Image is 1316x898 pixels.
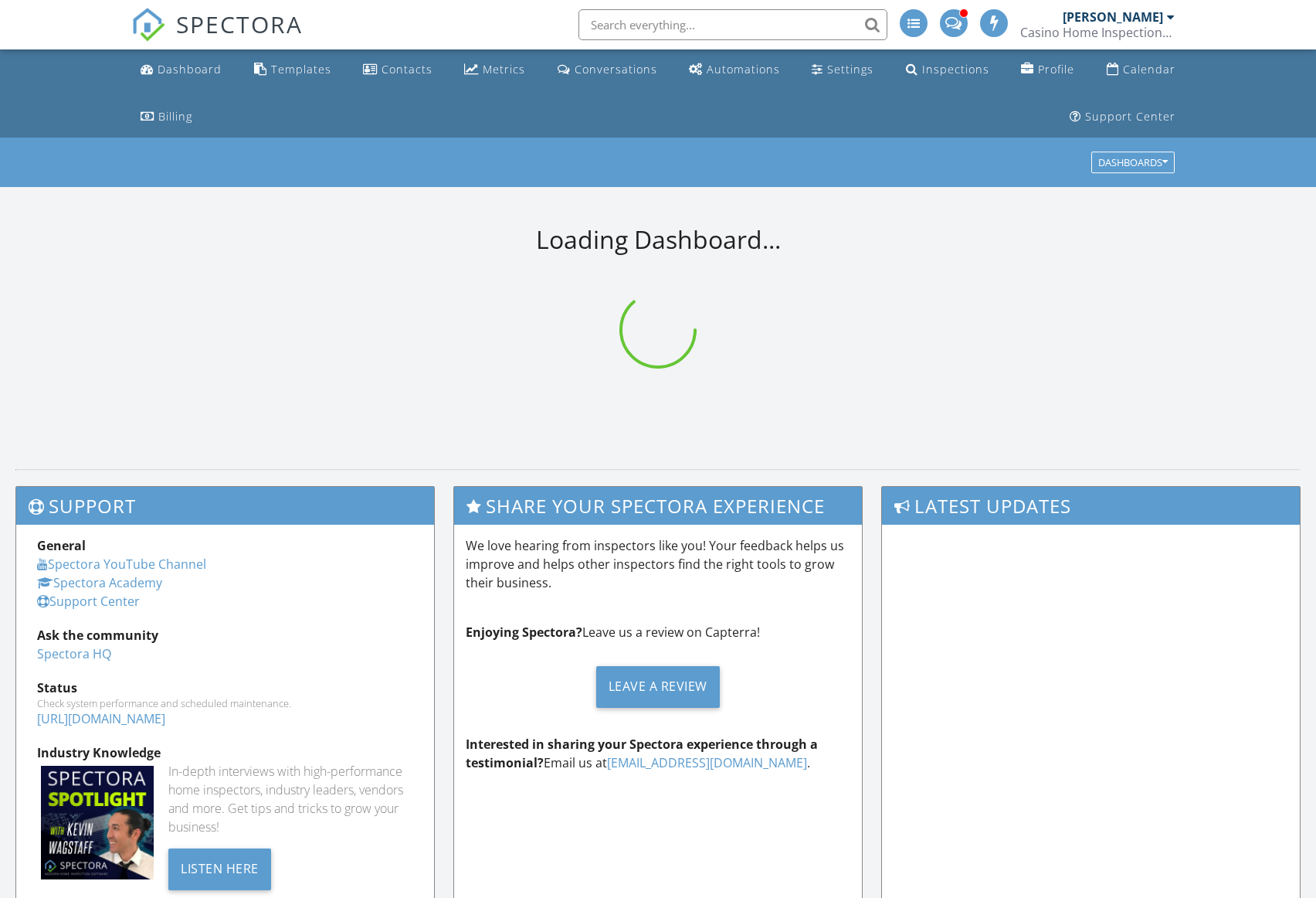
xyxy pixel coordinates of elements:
div: Check system performance and scheduled maintenance. [37,697,413,709]
button: Dashboards [1091,152,1175,174]
div: Dashboard [158,62,222,77]
a: Billing [134,103,198,131]
div: Contacts [382,62,432,77]
div: Support Center [1085,109,1175,124]
h3: Latest Updates [882,487,1300,525]
div: Ask the community [37,626,413,645]
p: We love hearing from inspectors like you! Your feedback helps us improve and helps other inspecto... [466,536,851,592]
a: Spectora YouTube Channel [37,556,206,573]
img: Spectoraspolightmain [41,766,154,879]
div: Industry Knowledge [37,743,413,762]
div: Metrics [483,62,525,77]
strong: Enjoying Spectora? [466,624,582,641]
div: Templates [271,62,331,77]
div: Automations [707,62,780,77]
div: [PERSON_NAME] [1063,9,1163,25]
a: Listen Here [168,859,271,876]
div: Calendar [1123,62,1175,77]
span: SPECTORA [176,8,303,40]
a: Leave a Review [466,654,851,719]
div: Conversations [575,62,657,77]
strong: Interested in sharing your Spectora experience through a testimonial? [466,736,818,771]
img: The Best Home Inspection Software - Spectora [131,8,165,42]
p: Email us at . [466,735,851,772]
div: Leave a Review [596,666,720,708]
div: In-depth interviews with high-performance home inspectors, industry leaders, vendors and more. Ge... [168,762,412,836]
div: Inspections [922,62,989,77]
div: Listen Here [168,849,271,890]
a: Company Profile [1015,56,1080,84]
h3: Support [16,487,434,525]
a: Contacts [357,56,439,84]
a: [EMAIL_ADDRESS][DOMAIN_NAME] [607,754,807,771]
a: SPECTORA [131,21,303,53]
a: Dashboard [134,56,228,84]
a: Automations (Advanced) [683,56,786,84]
div: Dashboards [1098,158,1168,168]
a: Metrics [458,56,531,84]
a: Support Center [37,593,140,610]
a: Inspections [900,56,995,84]
h3: Share Your Spectora Experience [454,487,863,525]
div: Settings [827,62,873,77]
div: Profile [1038,62,1074,77]
a: Calendar [1101,56,1182,84]
a: Spectora HQ [37,645,111,662]
a: Templates [248,56,337,84]
div: Status [37,679,413,697]
div: Casino Home Inspections LLC [1020,25,1175,40]
a: Settings [806,56,880,84]
a: Conversations [551,56,663,84]
a: Spectora Academy [37,574,162,591]
input: Search everything... [578,9,887,40]
p: Leave us a review on Capterra! [466,623,851,641]
strong: General [37,537,86,554]
a: Support Center [1063,103,1182,131]
a: [URL][DOMAIN_NAME] [37,710,165,727]
div: Billing [158,109,192,124]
